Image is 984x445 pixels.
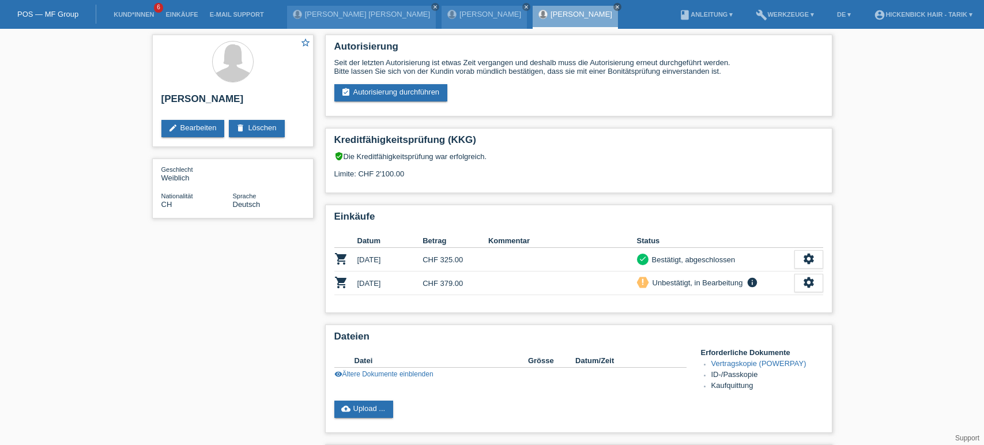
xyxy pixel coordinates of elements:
div: Weiblich [161,165,233,182]
a: star_border [300,37,311,50]
i: close [432,4,438,10]
i: account_circle [874,9,885,21]
th: Grösse [528,354,575,368]
a: Einkäufe [160,11,203,18]
span: Schweiz [161,200,172,209]
a: close [431,3,439,11]
a: assignment_turned_inAutorisierung durchführen [334,84,448,101]
div: Die Kreditfähigkeitsprüfung war erfolgreich. Limite: CHF 2'100.00 [334,152,823,187]
td: [DATE] [357,271,423,295]
i: settings [802,252,815,265]
li: Kaufquittung [711,381,823,392]
i: book [679,9,691,21]
td: CHF 379.00 [423,271,488,295]
a: [PERSON_NAME] [459,10,521,18]
i: delete [236,123,245,133]
span: Nationalität [161,193,193,199]
i: POSP00025761 [334,276,348,289]
li: ID-/Passkopie [711,370,823,381]
i: assignment_turned_in [341,88,350,97]
i: info [745,277,759,288]
a: buildWerkzeuge ▾ [750,11,820,18]
i: check [639,255,647,263]
th: Datum/Zeit [575,354,670,368]
td: CHF 325.00 [423,248,488,271]
h2: [PERSON_NAME] [161,93,304,111]
div: Seit der letzten Autorisierung ist etwas Zeit vergangen und deshalb muss die Autorisierung erneut... [334,58,823,76]
div: Bestätigt, abgeschlossen [649,254,736,266]
a: [PERSON_NAME] [PERSON_NAME] [305,10,430,18]
th: Kommentar [488,234,637,248]
a: deleteLöschen [229,120,284,137]
a: E-Mail Support [204,11,270,18]
th: Datum [357,234,423,248]
div: Unbestätigt, in Bearbeitung [649,277,743,289]
span: Geschlecht [161,166,193,173]
i: visibility [334,370,342,378]
h2: Kreditfähigkeitsprüfung (KKG) [334,134,823,152]
a: visibilityÄltere Dokumente einblenden [334,370,433,378]
h2: Dateien [334,331,823,348]
i: build [756,9,767,21]
i: verified_user [334,152,344,161]
i: cloud_upload [341,404,350,413]
a: Support [955,434,979,442]
i: star_border [300,37,311,48]
a: cloud_uploadUpload ... [334,401,394,418]
i: close [523,4,529,10]
th: Status [637,234,794,248]
a: close [522,3,530,11]
a: close [613,3,621,11]
h4: Erforderliche Dokumente [701,348,823,357]
span: Deutsch [233,200,261,209]
td: [DATE] [357,248,423,271]
i: settings [802,276,815,289]
h2: Einkäufe [334,211,823,228]
i: edit [168,123,178,133]
i: POSP00014442 [334,252,348,266]
th: Betrag [423,234,488,248]
a: Vertragskopie (POWERPAY) [711,359,806,368]
a: Kund*innen [108,11,160,18]
a: POS — MF Group [17,10,78,18]
span: Sprache [233,193,257,199]
a: bookAnleitung ▾ [673,11,738,18]
i: priority_high [639,278,647,286]
span: 6 [154,3,163,13]
a: editBearbeiten [161,120,225,137]
th: Datei [355,354,528,368]
a: DE ▾ [831,11,857,18]
a: account_circleHickenbick Hair - Tarik ▾ [868,11,978,18]
h2: Autorisierung [334,41,823,58]
a: [PERSON_NAME] [551,10,612,18]
i: close [614,4,620,10]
